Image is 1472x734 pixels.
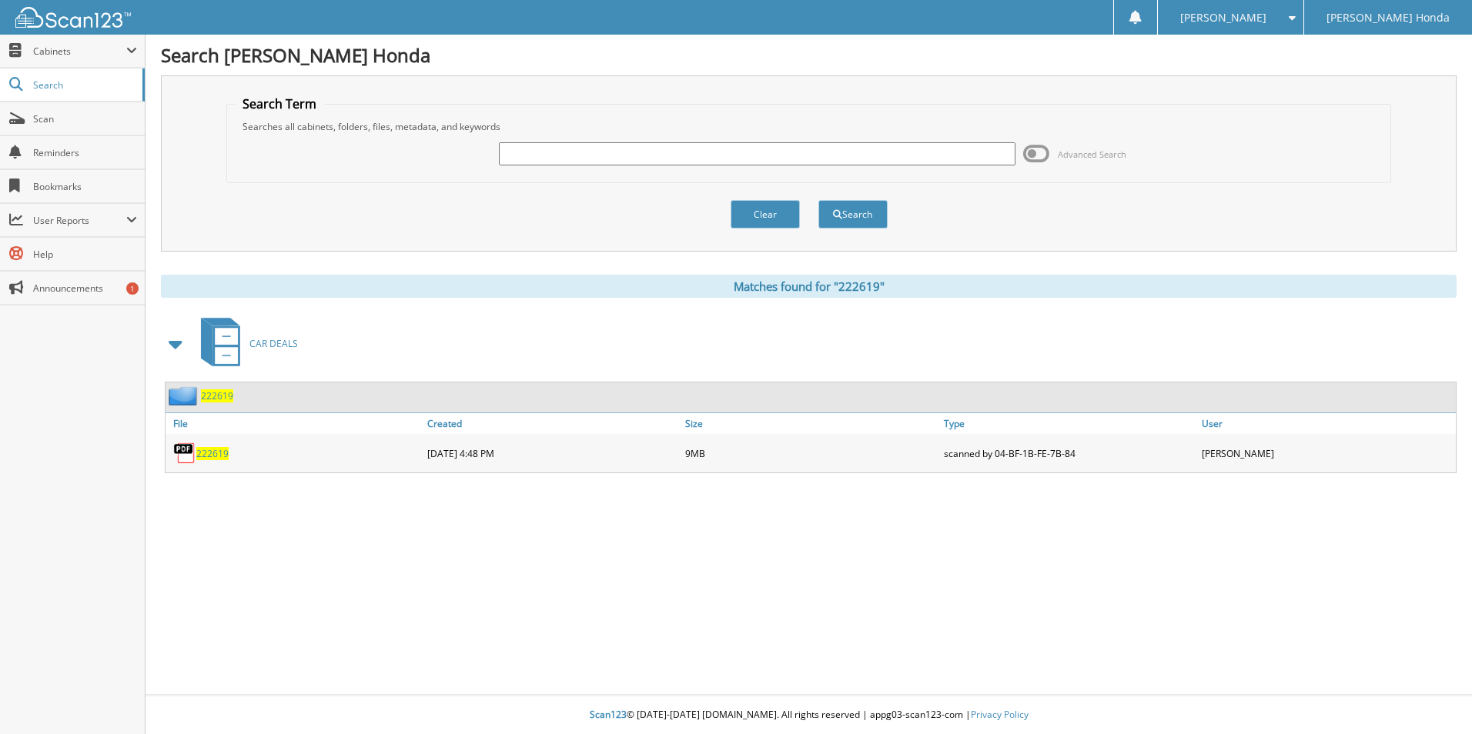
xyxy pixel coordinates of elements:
[423,438,681,469] div: [DATE] 4:48 PM
[940,413,1198,434] a: Type
[971,708,1029,721] a: Privacy Policy
[192,313,298,374] a: CAR DEALS
[33,45,126,58] span: Cabinets
[249,337,298,350] span: CAR DEALS
[940,438,1198,469] div: scanned by 04-BF-1B-FE-7B-84
[173,442,196,465] img: PDF.png
[161,42,1457,68] h1: Search [PERSON_NAME] Honda
[818,200,888,229] button: Search
[33,282,137,295] span: Announcements
[33,146,137,159] span: Reminders
[1395,660,1472,734] iframe: Chat Widget
[1198,413,1456,434] a: User
[146,696,1472,734] div: © [DATE]-[DATE] [DOMAIN_NAME]. All rights reserved | appg03-scan123-com |
[1326,13,1450,22] span: [PERSON_NAME] Honda
[590,708,627,721] span: Scan123
[196,447,229,460] a: 222619
[235,95,324,112] legend: Search Term
[1058,148,1126,160] span: Advanced Search
[235,120,1383,133] div: Searches all cabinets, folders, files, metadata, and keywords
[681,413,939,434] a: Size
[126,282,139,295] div: 1
[1198,438,1456,469] div: [PERSON_NAME]
[681,438,939,469] div: 9MB
[166,413,423,434] a: File
[33,112,137,125] span: Scan
[1180,13,1266,22] span: [PERSON_NAME]
[423,413,681,434] a: Created
[33,214,126,227] span: User Reports
[161,275,1457,298] div: Matches found for "222619"
[731,200,800,229] button: Clear
[33,248,137,261] span: Help
[33,78,135,92] span: Search
[33,180,137,193] span: Bookmarks
[169,386,201,405] img: folder2.png
[201,389,233,402] a: 222619
[15,7,131,28] img: scan123-logo-white.svg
